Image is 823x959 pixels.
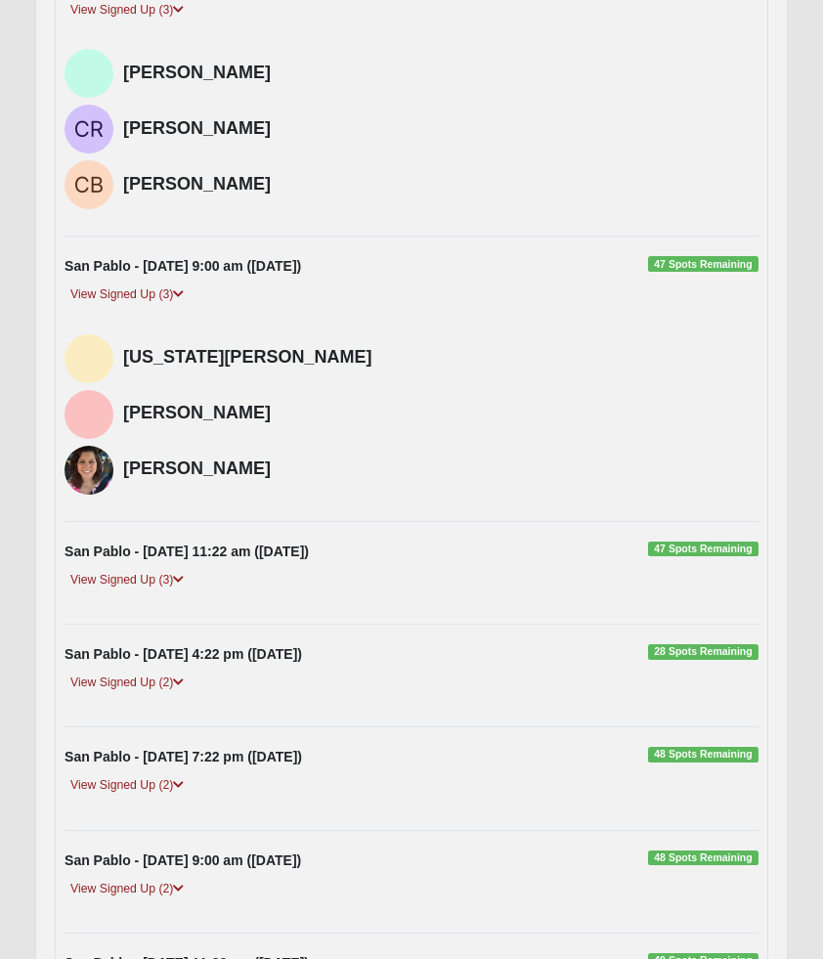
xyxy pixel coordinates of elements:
[123,174,758,196] h4: [PERSON_NAME]
[65,544,309,559] strong: San Pablo - [DATE] 11:22 am ([DATE])
[123,347,758,369] h4: [US_STATE][PERSON_NAME]
[65,673,190,693] a: View Signed Up (2)
[123,458,758,480] h4: [PERSON_NAME]
[65,570,190,590] a: View Signed Up (3)
[65,334,113,383] img: Virginia Gifford
[648,542,758,557] span: 47 Spots Remaining
[648,644,758,660] span: 28 Spots Remaining
[123,63,758,84] h4: [PERSON_NAME]
[65,105,113,153] img: Cheryl Renn
[65,49,113,98] img: Mike Brannon
[65,446,113,495] img: Jordan DePratter
[65,390,113,439] img: Amanda Neumann
[65,160,113,209] img: Claire Berghager
[123,403,758,424] h4: [PERSON_NAME]
[65,284,190,305] a: View Signed Up (3)
[65,852,301,868] strong: San Pablo - [DATE] 9:00 am ([DATE])
[648,256,758,272] span: 47 Spots Remaining
[65,775,190,796] a: View Signed Up (2)
[65,879,190,899] a: View Signed Up (2)
[123,118,758,140] h4: [PERSON_NAME]
[65,258,301,274] strong: San Pablo - [DATE] 9:00 am ([DATE])
[648,747,758,763] span: 48 Spots Remaining
[648,850,758,866] span: 48 Spots Remaining
[65,646,302,662] strong: San Pablo - [DATE] 4:22 pm ([DATE])
[65,749,302,764] strong: San Pablo - [DATE] 7:22 pm ([DATE])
